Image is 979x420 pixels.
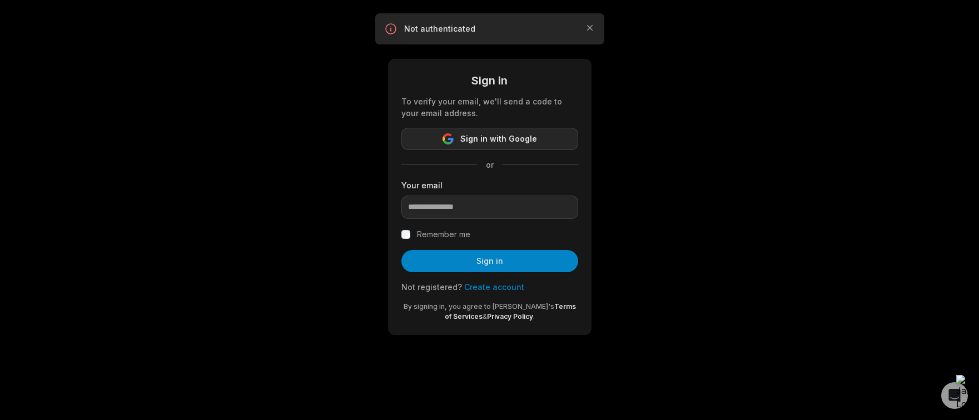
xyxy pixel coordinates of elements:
button: Sign in [401,250,578,272]
div: Open Intercom Messenger [941,382,968,409]
p: Not authenticated [404,23,575,34]
span: . [533,312,535,321]
a: Terms of Services [445,302,576,321]
button: Sign in with Google [401,128,578,150]
label: Your email [401,179,578,191]
span: By signing in, you agree to [PERSON_NAME]'s [404,302,554,311]
a: Create account [464,282,524,292]
div: Sign in [401,72,578,89]
a: Privacy Policy [487,312,533,321]
span: Sign in with Google [460,132,537,146]
div: To verify your email, we'll send a code to your email address. [401,96,578,119]
label: Remember me [417,228,470,241]
span: or [477,159,503,171]
span: Not registered? [401,282,462,292]
span: & [483,312,487,321]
